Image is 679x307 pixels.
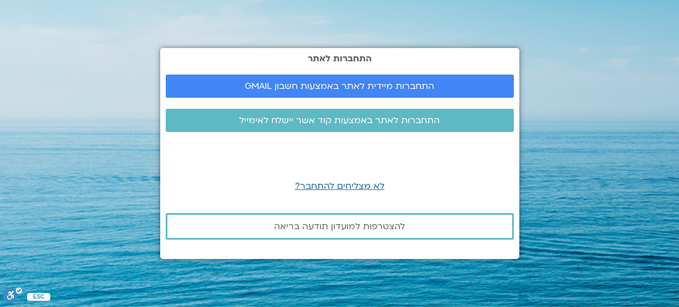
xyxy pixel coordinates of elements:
span: התחברות לאתר באמצעות קוד אשר יישלח לאימייל [239,115,440,125]
a: התחברות לאתר באמצעות קוד אשר יישלח לאימייל [166,109,514,132]
a: התחברות מיידית לאתר באמצעות חשבון GMAIL [166,75,514,98]
a: להצטרפות למועדון תודעה בריאה [166,213,514,240]
h2: התחברות לאתר [166,54,514,63]
span: התחברות מיידית לאתר באמצעות חשבון GMAIL [245,81,434,91]
a: לא מצליחים להתחבר? [295,180,385,192]
span: להצטרפות למועדון תודעה בריאה [274,221,405,231]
